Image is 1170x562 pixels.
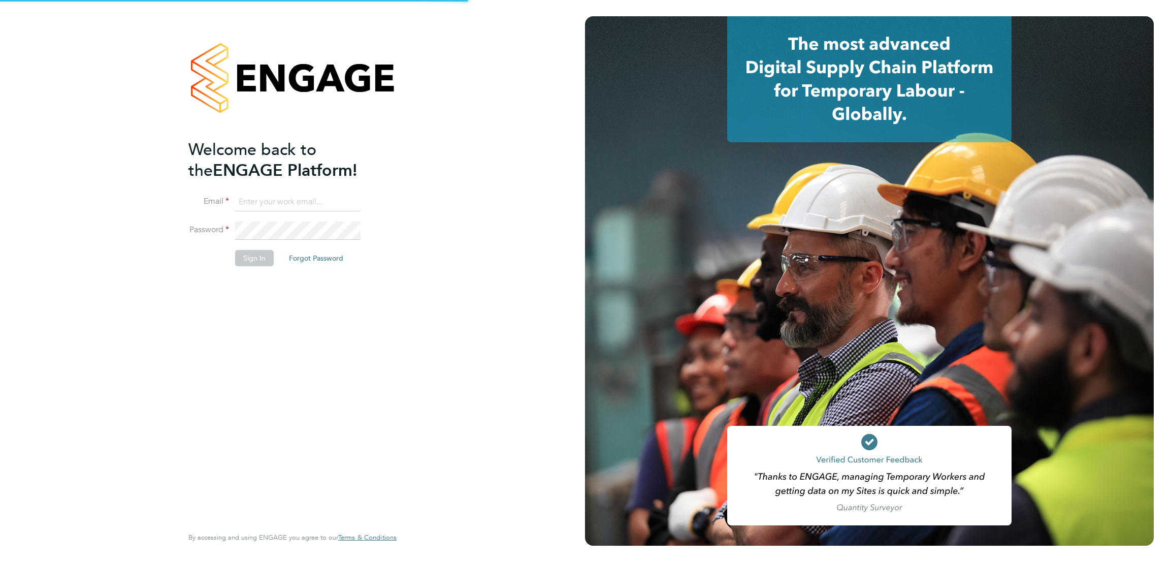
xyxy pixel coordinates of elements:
button: Sign In [235,250,274,266]
span: By accessing and using ENGAGE you agree to our [188,533,397,542]
a: Terms & Conditions [338,534,397,542]
span: Welcome back to the [188,140,316,180]
label: Password [188,225,229,235]
input: Enter your work email... [235,193,361,211]
button: Forgot Password [281,250,351,266]
h2: ENGAGE Platform! [188,139,386,181]
label: Email [188,196,229,207]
